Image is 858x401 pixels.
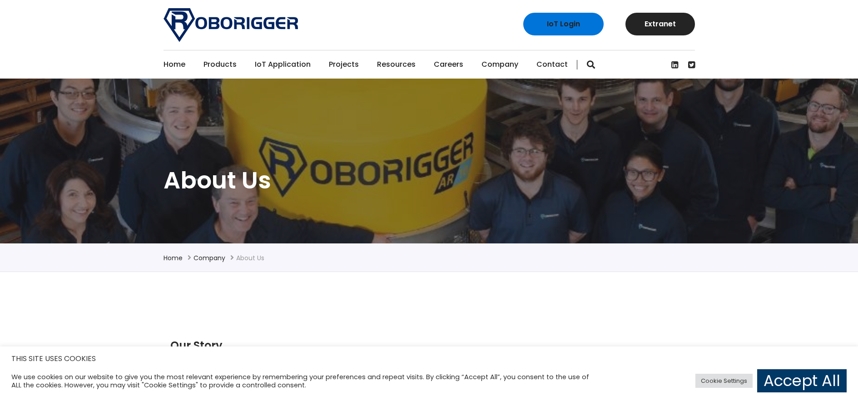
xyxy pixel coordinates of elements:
a: IoT Login [523,13,604,35]
a: Careers [434,50,463,79]
a: Projects [329,50,359,79]
a: Home [164,50,185,79]
a: Resources [377,50,416,79]
h1: About Us [164,165,695,196]
h5: THIS SITE USES COOKIES [11,353,847,365]
img: Roborigger [164,8,298,42]
a: Company [481,50,518,79]
a: Cookie Settings [695,374,753,388]
a: Extranet [625,13,695,35]
a: Company [193,253,225,262]
a: Contact [536,50,568,79]
a: Products [203,50,237,79]
div: We use cookies on our website to give you the most relevant experience by remembering your prefer... [11,373,596,389]
li: About Us [236,252,264,263]
a: Home [164,253,183,262]
a: IoT Application [255,50,311,79]
h2: Our Story [170,338,223,353]
a: Accept All [757,369,847,392]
